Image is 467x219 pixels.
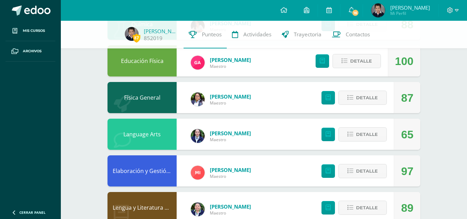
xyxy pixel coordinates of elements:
[243,31,271,38] span: Actividades
[191,92,205,106] img: c7456b1c7483b5bc980471181b9518ab.png
[210,56,251,63] a: [PERSON_NAME]
[210,210,251,216] span: Maestro
[125,27,139,41] img: d2edfafa488e6b550c49855d2c35ea74.png
[277,21,327,48] a: Trayectoria
[144,28,178,35] a: [PERSON_NAME]
[202,31,222,38] span: Punteos
[227,21,277,48] a: Actividades
[356,165,378,177] span: Detalle
[23,28,45,34] span: Mis cursos
[401,82,413,113] div: 87
[23,48,41,54] span: Archivos
[144,35,162,42] a: 852019
[6,21,55,41] a: Mis cursos
[390,10,430,16] span: Mi Perfil
[108,45,177,76] div: Educación Física
[395,46,413,77] div: 100
[294,31,321,38] span: Trayectoria
[338,91,387,105] button: Detalle
[352,9,359,17] span: 16
[401,156,413,187] div: 97
[210,100,251,106] span: Maestro
[210,93,251,100] a: [PERSON_NAME]
[6,41,55,62] a: Archivos
[338,127,387,142] button: Detalle
[356,201,378,214] span: Detalle
[350,55,372,67] span: Detalle
[338,164,387,178] button: Detalle
[108,155,177,186] div: Elaboración y Gestión de Proyectos
[108,119,177,150] div: Language Arts
[19,210,46,215] span: Cerrar panel
[338,201,387,215] button: Detalle
[133,34,140,42] span: 87
[108,82,177,113] div: Física General
[210,130,251,137] a: [PERSON_NAME]
[371,3,385,17] img: d2edfafa488e6b550c49855d2c35ea74.png
[346,31,370,38] span: Contactos
[327,21,375,48] a: Contactos
[210,137,251,143] span: Maestro
[191,166,205,180] img: bcb5d855c5dab1d02cc8bcea50869bf4.png
[390,4,430,11] span: [PERSON_NAME]
[191,56,205,70] img: 8bdaf5dda11d7a15ab02b5028acf736c.png
[210,203,251,210] a: [PERSON_NAME]
[401,119,413,150] div: 65
[210,166,251,173] a: [PERSON_NAME]
[333,54,381,68] button: Detalle
[356,91,378,104] span: Detalle
[356,128,378,141] span: Detalle
[184,21,227,48] a: Punteos
[191,129,205,143] img: 8cc4a9626247cd43eb92cada0100e39f.png
[210,63,251,69] span: Maestro
[210,173,251,179] span: Maestro
[191,202,205,216] img: 7c69af67f35011c215e125924d43341a.png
